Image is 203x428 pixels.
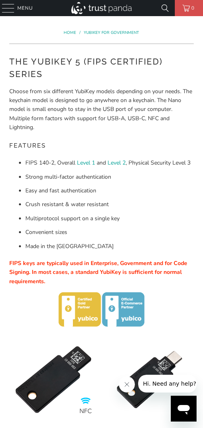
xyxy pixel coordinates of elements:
h2: The YubiKey 5 (FIPS Certified) Series [9,55,194,81]
iframe: Button to launch messaging window [171,396,197,422]
a: YubiKey for Government [84,30,139,35]
iframe: Message from company [138,375,197,393]
a: Level 1 [77,159,95,167]
span: FIPS keys are typically used in Enterprise, Government and for Code Signing. In most cases, a sta... [9,259,187,285]
li: Strong multi-factor authentication [25,173,194,182]
li: Made in the [GEOGRAPHIC_DATA] [25,242,194,251]
li: FIPS 140-2, Overall and , Physical Security Level 3 [25,159,194,167]
a: YubiKey 5C NFC FIPS - Trust Panda YubiKey 5C NFC FIPS - Trust Panda [106,335,194,424]
img: YubiKey 5C NFC FIPS - Trust Panda [106,335,194,424]
li: Easy and fast authentication [25,186,194,195]
a: Level 2 [108,159,126,167]
h5: Features [9,138,194,153]
li: Convenient sizes [25,228,194,237]
span: / [79,30,81,35]
span: Menu [17,4,33,13]
a: YubiKey 5 NFC FIPS - Trust Panda YubiKey 5 NFC FIPS - Trust Panda [9,335,97,424]
a: Home [64,30,77,35]
img: Trust Panda Australia [71,2,132,14]
iframe: Close message [119,376,135,393]
li: Crush resistant & water resistant [25,200,194,209]
li: Multiprotocol support on a single key [25,214,194,223]
p: Choose from six different YubiKey models depending on your needs. The keychain model is designed ... [9,87,194,132]
img: YubiKey 5 NFC FIPS - Trust Panda [9,335,97,424]
span: Home [64,30,76,35]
